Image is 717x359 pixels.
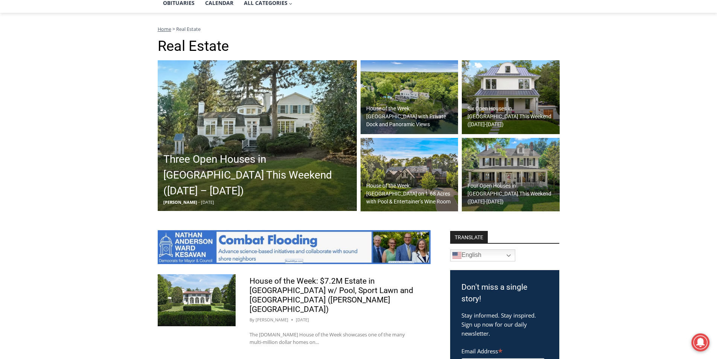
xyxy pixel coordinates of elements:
h2: Four Open Houses in [GEOGRAPHIC_DATA] This Weekend ([DATE]-[DATE]) [467,182,558,206]
span: Real Estate [176,26,201,32]
img: 3 Overdale Road, Rye [462,60,560,134]
span: By [250,316,254,323]
span: [PERSON_NAME] [163,199,197,205]
p: The [DOMAIN_NAME] House of the Week showcases one of the many multi-million dollar homes on… [250,331,417,347]
span: [DATE] [201,199,214,205]
span: - [198,199,200,205]
img: 36 Alden Road, Greenwich [361,138,458,212]
a: House of the Week: $7.2M Estate in [GEOGRAPHIC_DATA] w/ Pool, Sport Lawn and [GEOGRAPHIC_DATA] ([... [250,277,413,314]
h2: Six Open Houses in [GEOGRAPHIC_DATA] This Weekend ([DATE]-[DATE]) [467,105,558,128]
img: 13 Kirby Lane, Rye [361,60,458,134]
a: English [450,249,515,261]
a: Intern @ [DOMAIN_NAME] [181,73,365,94]
strong: TRANSLATE [450,231,488,243]
nav: Breadcrumbs [158,25,560,33]
a: House of the Week: [GEOGRAPHIC_DATA] on 1.68 Acres with Pool & Entertainer’s Wine Room [361,138,458,212]
a: Three Open Houses in [GEOGRAPHIC_DATA] This Weekend ([DATE] – [DATE]) [PERSON_NAME] - [DATE] [158,60,357,211]
span: > [172,26,175,32]
a: Four Open Houses in [GEOGRAPHIC_DATA] This Weekend ([DATE]-[DATE]) [462,138,560,212]
time: [DATE] [296,316,309,323]
h2: Three Open Houses in [GEOGRAPHIC_DATA] This Weekend ([DATE] – [DATE]) [163,151,355,199]
img: 73 Park Drive South, Rye [158,274,236,326]
img: 14 Mendota Avenue, Rye [462,138,560,212]
span: Intern @ [DOMAIN_NAME] [197,75,349,92]
p: Stay informed. Stay inspired. Sign up now for our daily newsletter. [461,311,548,338]
h2: House of the Week: [GEOGRAPHIC_DATA] on 1.68 Acres with Pool & Entertainer’s Wine Room [366,182,457,206]
a: Six Open Houses in [GEOGRAPHIC_DATA] This Weekend ([DATE]-[DATE]) [462,60,560,134]
h2: House of the Week: [GEOGRAPHIC_DATA] with Private Dock and Panoramic Views [366,105,457,128]
img: en [452,251,461,260]
div: Apply Now <> summer and RHS senior internships available [190,0,356,73]
h1: Real Estate [158,38,560,55]
a: Home [158,26,171,32]
a: [PERSON_NAME] [256,317,288,322]
img: 162 Kirby Lane, Rye [158,60,357,211]
a: House of the Week: [GEOGRAPHIC_DATA] with Private Dock and Panoramic Views [361,60,458,134]
label: Email Address [461,344,545,357]
h3: Don't miss a single story! [461,281,548,305]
